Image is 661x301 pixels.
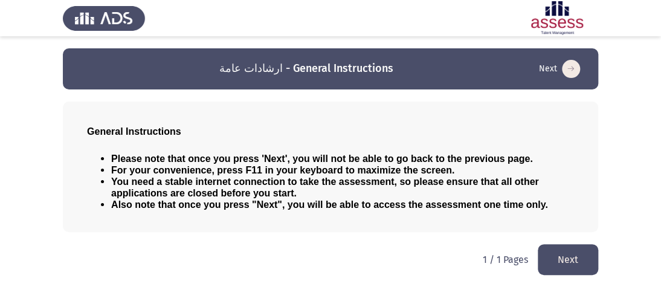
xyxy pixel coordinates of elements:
p: 1 / 1 Pages [483,254,528,265]
span: Please note that once you press 'Next', you will not be able to go back to the previous page. [111,154,533,164]
span: Also note that once you press "Next", you will be able to access the assessment one time only. [111,199,548,210]
span: You need a stable internet connection to take the assessment, so please ensure that all other app... [111,176,538,198]
img: Assess Talent Management logo [63,1,145,35]
img: Assessment logo of ASSESS Employability - EBI [516,1,598,35]
span: General Instructions [87,126,181,137]
span: For your convenience, press F11 in your keyboard to maximize the screen. [111,165,454,175]
h3: ارشادات عامة - General Instructions [219,61,393,76]
button: load next page [535,59,584,79]
button: load next page [538,244,598,275]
